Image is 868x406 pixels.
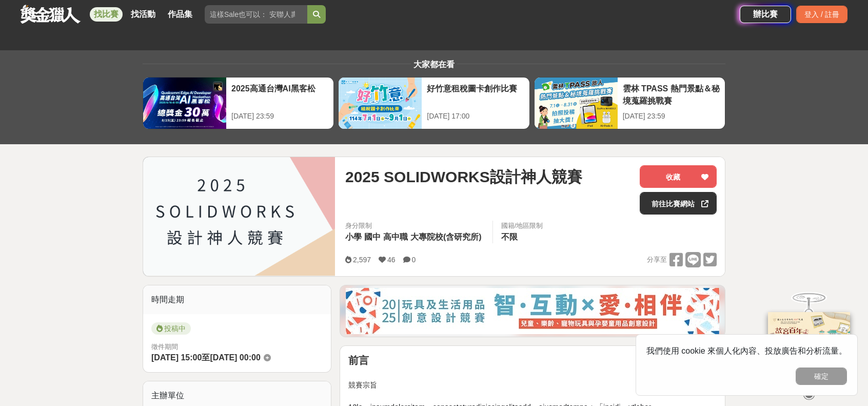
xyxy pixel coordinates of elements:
[338,77,529,129] a: 好竹意租稅圖卡創作比賽[DATE] 17:00
[383,233,408,241] span: 高中職
[348,355,369,366] strong: 前言
[534,77,725,129] a: 雲林 TPASS 熱門景點＆秘境蒐羅挑戰賽[DATE] 23:59
[740,6,791,23] a: 辦比賽
[647,252,667,267] span: 分享至
[353,256,371,264] span: 2,597
[768,312,850,380] img: 968ab78a-c8e5-4181-8f9d-94c24feca916.png
[345,221,484,231] div: 身分限制
[640,165,717,188] button: 收藏
[143,285,331,314] div: 時間走期
[151,353,202,362] span: [DATE] 15:00
[151,343,178,351] span: 徵件期間
[640,192,717,215] a: 前往比賽網站
[205,5,307,24] input: 這樣Sale也可以： 安聯人壽創意銷售法募集
[231,111,328,122] div: [DATE] 23:59
[501,233,518,241] span: 不限
[387,256,396,264] span: 46
[231,83,328,106] div: 2025高通台灣AI黑客松
[501,221,543,231] div: 國籍/地區限制
[411,60,457,69] span: 大家都在看
[127,7,160,22] a: 找活動
[143,77,334,129] a: 2025高通台灣AI黑客松[DATE] 23:59
[346,288,719,334] img: d4b53da7-80d9-4dd2-ac75-b85943ec9b32.jpg
[796,6,847,23] div: 登入 / 註冊
[345,233,362,241] span: 小學
[364,233,381,241] span: 國中
[646,346,847,355] span: 我們使用 cookie 來個人化內容、投放廣告和分析流量。
[412,256,416,264] span: 0
[164,7,196,22] a: 作品集
[345,165,582,188] span: 2025 SOLIDWORKS設計神人競賽
[151,322,191,335] span: 投稿中
[410,233,482,241] span: 大專院校(含研究所)
[210,353,260,362] span: [DATE] 00:00
[623,83,720,106] div: 雲林 TPASS 熱門景點＆秘境蒐羅挑戰賽
[427,83,524,106] div: 好竹意租稅圖卡創作比賽
[796,368,847,385] button: 確定
[90,7,123,22] a: 找比賽
[427,111,524,122] div: [DATE] 17:00
[202,353,210,362] span: 至
[143,157,335,276] img: Cover Image
[623,111,720,122] div: [DATE] 23:59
